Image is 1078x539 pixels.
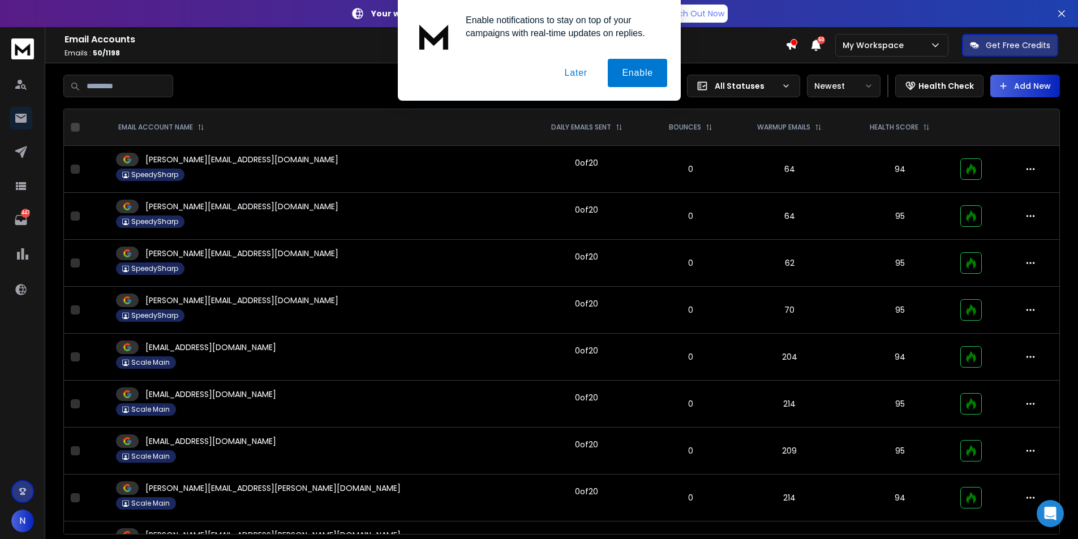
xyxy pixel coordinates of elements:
td: 95 [846,428,954,475]
p: SpeedySharp [131,217,178,226]
p: 0 [655,163,726,175]
p: [EMAIL_ADDRESS][DOMAIN_NAME] [145,389,276,400]
div: 0 of 20 [575,439,598,450]
div: 0 of 20 [575,345,598,356]
p: 0 [655,351,726,363]
div: 0 of 20 [575,298,598,309]
td: 95 [846,240,954,287]
td: 64 [733,146,847,193]
td: 95 [846,381,954,428]
p: SpeedySharp [131,311,178,320]
td: 214 [733,381,847,428]
p: 0 [655,492,726,503]
p: SpeedySharp [131,170,178,179]
div: 0 of 20 [575,157,598,169]
td: 214 [733,475,847,521]
p: 0 [655,445,726,456]
p: [EMAIL_ADDRESS][DOMAIN_NAME] [145,435,276,447]
p: [PERSON_NAME][EMAIL_ADDRESS][DOMAIN_NAME] [145,201,338,212]
button: N [11,510,34,532]
td: 209 [733,428,847,475]
div: 0 of 20 [575,392,598,403]
td: 95 [846,287,954,334]
div: 0 of 20 [575,486,598,497]
p: Scale Main [131,499,170,508]
td: 62 [733,240,847,287]
p: [EMAIL_ADDRESS][DOMAIN_NAME] [145,342,276,353]
p: SpeedySharp [131,264,178,273]
p: [PERSON_NAME][EMAIL_ADDRESS][DOMAIN_NAME] [145,154,338,165]
a: 447 [10,209,32,231]
p: 0 [655,398,726,409]
p: Scale Main [131,405,170,414]
div: Open Intercom Messenger [1037,500,1064,527]
p: 0 [655,257,726,269]
div: Enable notifications to stay on top of your campaigns with real-time updates on replies. [457,14,667,40]
p: DAILY EMAILS SENT [551,123,611,132]
p: [PERSON_NAME][EMAIL_ADDRESS][PERSON_NAME][DOMAIN_NAME] [145,482,401,494]
p: 447 [21,209,30,218]
td: 64 [733,193,847,240]
p: 0 [655,210,726,222]
p: Scale Main [131,358,170,367]
p: [PERSON_NAME][EMAIL_ADDRESS][DOMAIN_NAME] [145,248,338,259]
p: 0 [655,304,726,316]
td: 204 [733,334,847,381]
td: 94 [846,475,954,521]
td: 94 [846,334,954,381]
div: EMAIL ACCOUNT NAME [118,123,204,132]
button: Later [550,59,601,87]
p: BOUNCES [669,123,701,132]
p: WARMUP EMAILS [757,123,810,132]
div: 0 of 20 [575,204,598,215]
p: [PERSON_NAME][EMAIL_ADDRESS][DOMAIN_NAME] [145,295,338,306]
p: Scale Main [131,452,170,461]
td: 70 [733,287,847,334]
button: Enable [608,59,667,87]
div: 0 of 20 [575,251,598,262]
img: notification icon [411,14,457,59]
